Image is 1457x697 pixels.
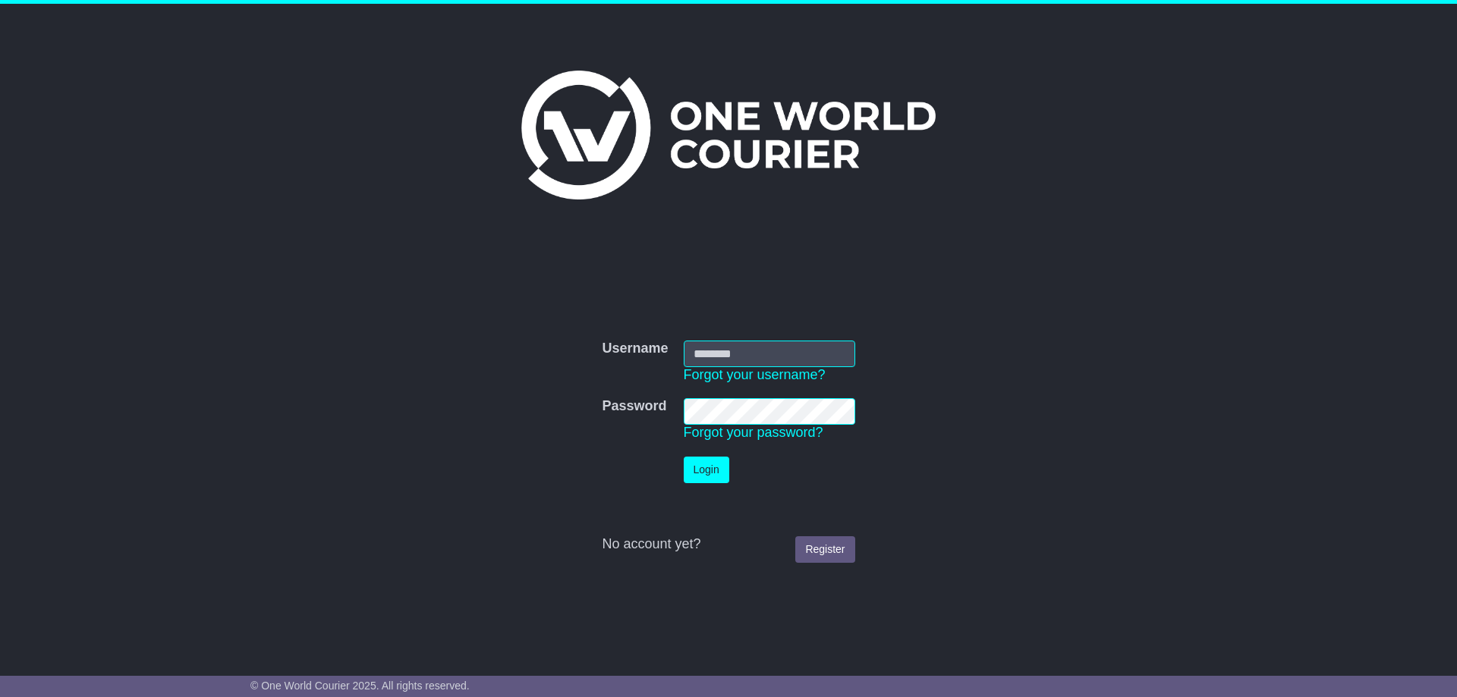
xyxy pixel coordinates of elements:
label: Password [602,398,666,415]
div: No account yet? [602,536,854,553]
a: Forgot your username? [684,367,826,382]
label: Username [602,341,668,357]
img: One World [521,71,936,199]
span: © One World Courier 2025. All rights reserved. [250,680,470,692]
a: Forgot your password? [684,425,823,440]
button: Login [684,457,729,483]
a: Register [795,536,854,563]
